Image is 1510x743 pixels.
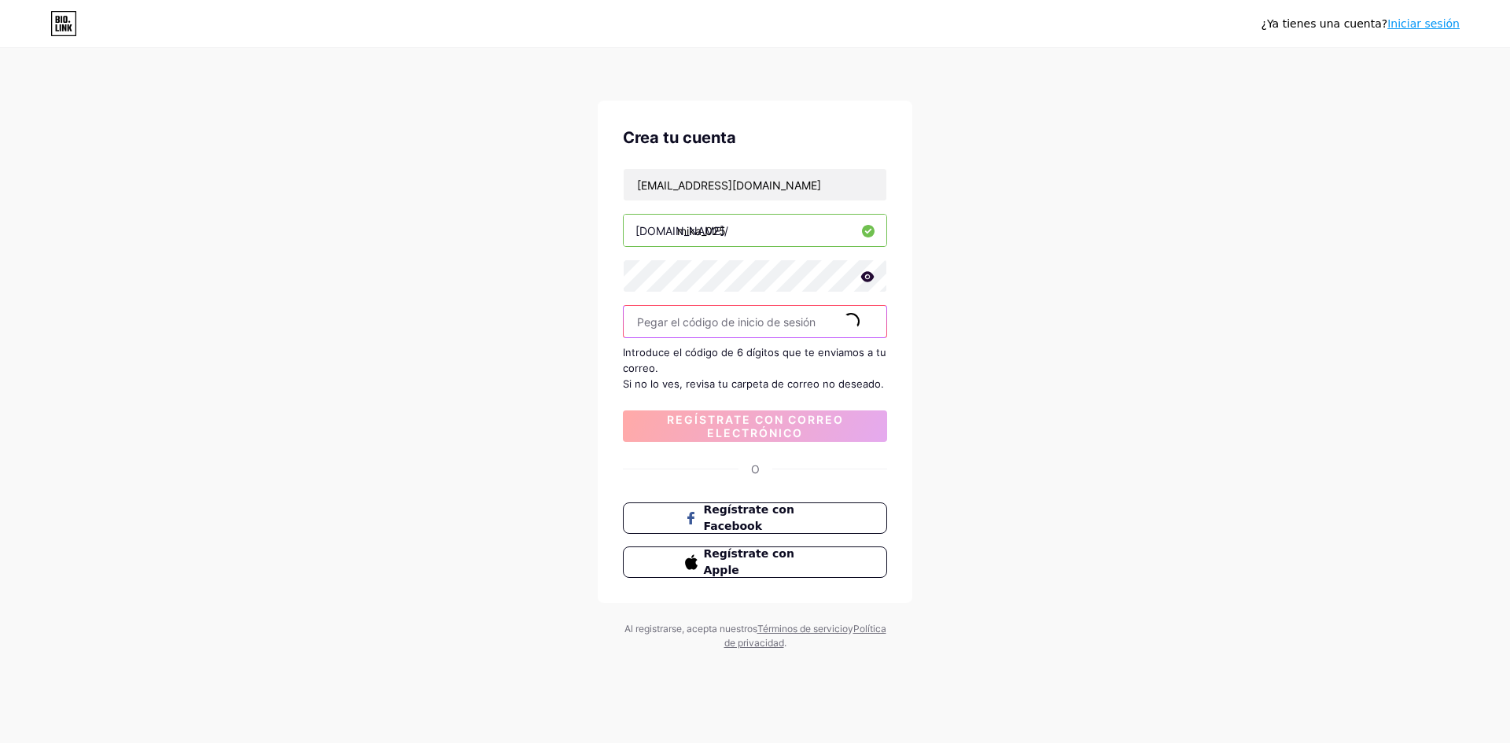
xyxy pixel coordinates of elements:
[1387,17,1460,30] a: Iniciar sesión
[624,169,886,200] input: Correo electrónico
[623,410,887,442] button: Regístrate con correo electrónico
[1261,17,1388,30] font: ¿Ya tienes una cuenta?
[624,215,886,246] input: nombre de usuario
[667,413,844,440] font: Regístrate con correo electrónico
[757,623,848,634] a: Términos de servicio
[623,377,884,390] font: Si no lo ves, revisa tu carpeta de correo no deseado.
[751,462,760,476] font: O
[623,502,887,534] button: Regístrate con Facebook
[623,128,736,147] font: Crea tu cuenta
[704,503,794,532] font: Regístrate con Facebook
[848,623,853,634] font: y
[635,224,728,237] font: [DOMAIN_NAME]/
[624,306,886,337] input: Pegar el código de inicio de sesión
[704,547,794,576] font: Regístrate con Apple
[784,637,786,649] font: .
[624,623,757,634] font: Al registrarse, acepta nuestros
[623,546,887,578] button: Regístrate con Apple
[623,346,886,374] font: Introduce el código de 6 dígitos que te enviamos a tu correo.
